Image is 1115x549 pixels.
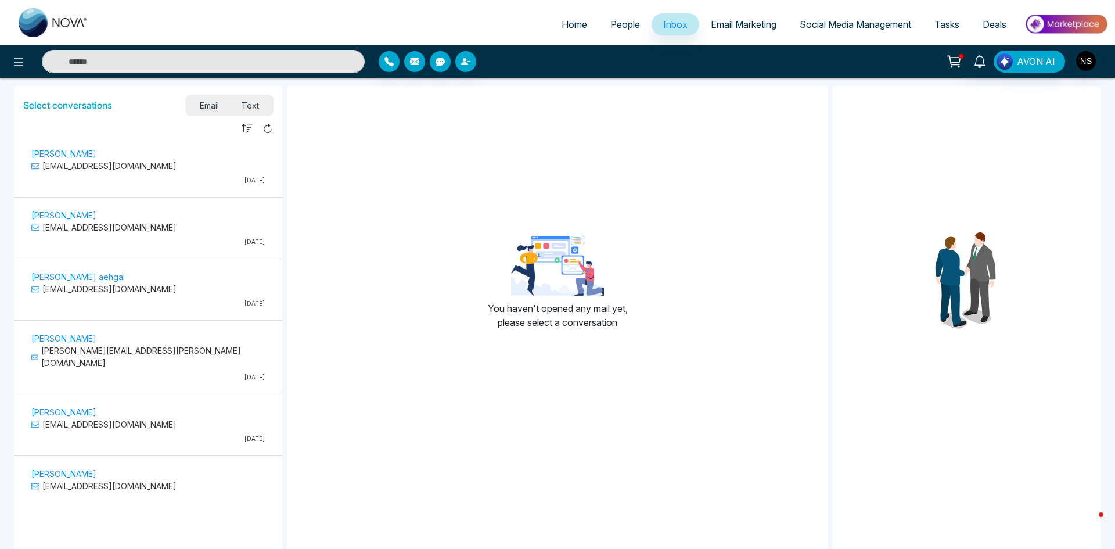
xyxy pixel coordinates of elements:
span: Email [188,98,231,113]
span: Text [231,98,271,113]
a: Email Marketing [699,13,788,35]
p: [DATE] [31,299,265,308]
a: Home [550,13,599,35]
span: Deals [983,19,1006,30]
p: [EMAIL_ADDRESS][DOMAIN_NAME] [31,480,265,492]
img: User Avatar [1076,51,1096,71]
p: [PERSON_NAME] [31,406,265,418]
img: Nova CRM Logo [19,8,88,37]
a: People [599,13,652,35]
iframe: Intercom live chat [1076,509,1103,537]
p: [DATE] [31,435,265,443]
span: Inbox [663,19,688,30]
img: Market-place.gif [1024,11,1108,37]
p: [PERSON_NAME] [31,148,265,160]
p: You haven't opened any mail yet, please select a conversation [488,302,628,329]
h5: Select conversations [23,100,112,111]
p: [PERSON_NAME] [31,468,265,480]
p: [DATE] [31,176,265,185]
p: [PERSON_NAME] [31,332,265,345]
p: [PERSON_NAME] [31,209,265,221]
a: Inbox [652,13,699,35]
p: [EMAIL_ADDRESS][DOMAIN_NAME] [31,221,265,234]
button: AVON AI [994,51,1065,73]
p: [DATE] [31,373,265,382]
p: [EMAIL_ADDRESS][DOMAIN_NAME] [31,283,265,295]
a: Deals [971,13,1018,35]
a: Social Media Management [788,13,923,35]
p: [EMAIL_ADDRESS][DOMAIN_NAME] [31,418,265,430]
p: [DATE] [31,238,265,246]
p: [EMAIL_ADDRESS][DOMAIN_NAME] [31,160,265,172]
p: [PERSON_NAME][EMAIL_ADDRESS][PERSON_NAME][DOMAIN_NAME] [31,345,265,369]
span: Email Marketing [711,19,776,30]
span: Home [562,19,587,30]
span: Social Media Management [800,19,911,30]
img: Lead Flow [997,53,1013,70]
span: AVON AI [1017,55,1055,69]
span: People [610,19,640,30]
p: [PERSON_NAME] aehgal [31,271,265,283]
img: landing-page-for-google-ads-3.png [511,236,604,296]
a: Tasks [923,13,971,35]
span: Tasks [934,19,959,30]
